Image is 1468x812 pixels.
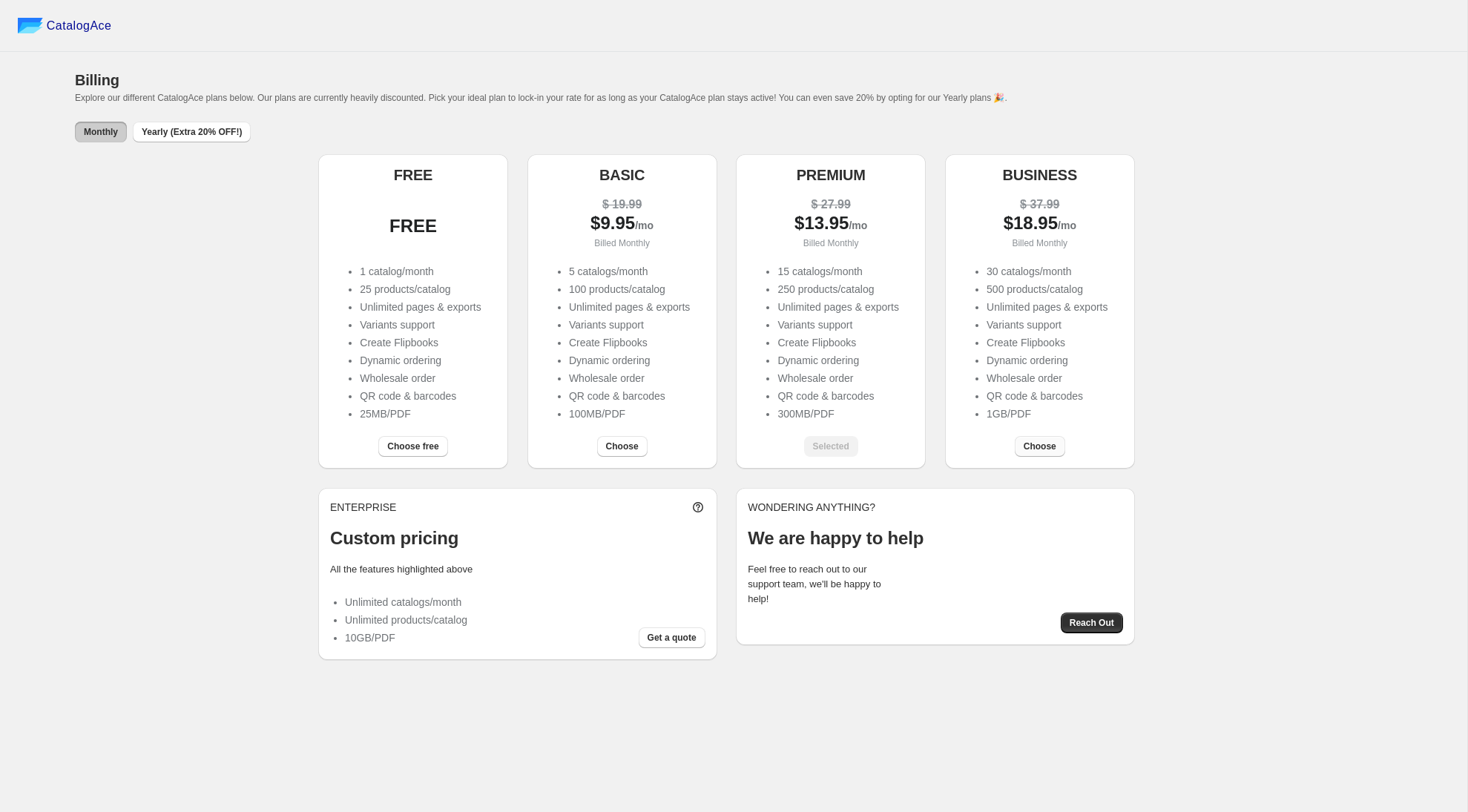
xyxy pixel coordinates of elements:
[635,219,654,231] span: /mo
[360,389,481,403] li: QR code & barcodes
[569,300,690,314] li: Unlimited pages & exports
[360,371,481,386] li: Wholesale order
[1024,440,1056,452] span: Choose
[330,527,705,550] p: Custom pricing
[748,236,914,251] p: Billed Monthly
[748,216,914,233] div: $ 13.95
[606,440,639,452] span: Choose
[987,389,1107,403] li: QR code & barcodes
[987,335,1107,350] li: Create Flipbooks
[748,197,914,212] div: $ 27.99
[957,236,1123,251] p: Billed Monthly
[539,197,705,212] div: $ 19.99
[330,500,396,515] p: ENTERPRISE
[569,264,690,279] li: 5 catalogs/month
[360,264,481,279] li: 1 catalog/month
[987,406,1107,421] li: 1GB/PDF
[777,300,898,314] li: Unlimited pages & exports
[345,630,467,645] li: 10GB/PDF
[387,440,438,452] span: Choose free
[987,282,1107,297] li: 500 products/catalog
[639,627,705,648] button: Get a quote
[569,282,690,297] li: 100 products/catalog
[597,436,648,457] button: Choose
[777,317,898,332] li: Variants support
[75,122,127,142] button: Monthly
[777,353,898,368] li: Dynamic ordering
[1002,166,1077,184] h5: BUSINESS
[777,335,898,350] li: Create Flipbooks
[345,595,467,610] li: Unlimited catalogs/month
[539,216,705,233] div: $ 9.95
[360,353,481,368] li: Dynamic ordering
[987,300,1107,314] li: Unlimited pages & exports
[957,197,1123,212] div: $ 37.99
[378,436,447,457] button: Choose free
[360,406,481,421] li: 25MB/PDF
[1061,613,1123,633] button: Reach Out
[569,406,690,421] li: 100MB/PDF
[777,406,898,421] li: 300MB/PDF
[777,389,898,403] li: QR code & barcodes
[569,371,690,386] li: Wholesale order
[957,216,1123,233] div: $ 18.95
[849,219,867,231] span: /mo
[648,632,697,644] span: Get a quote
[777,264,898,279] li: 15 catalogs/month
[1058,219,1076,231] span: /mo
[1015,436,1065,457] button: Choose
[777,282,898,297] li: 250 products/catalog
[75,72,119,88] span: Billing
[569,317,690,332] li: Variants support
[345,613,467,627] li: Unlimited products/catalog
[18,18,43,33] img: catalog ace
[569,335,690,350] li: Create Flipbooks
[133,122,251,142] button: Yearly (Extra 20% OFF!)
[797,166,866,184] h5: PREMIUM
[1070,617,1114,629] span: Reach Out
[748,500,1123,515] p: WONDERING ANYTHING?
[47,19,112,33] span: CatalogAce
[987,371,1107,386] li: Wholesale order
[330,564,473,575] label: All the features highlighted above
[75,93,1007,103] span: Explore our different CatalogAce plans below. Our plans are currently heavily discounted. Pick yo...
[987,317,1107,332] li: Variants support
[360,300,481,314] li: Unlimited pages & exports
[84,126,118,138] span: Monthly
[142,126,242,138] span: Yearly (Extra 20% OFF!)
[394,166,433,184] h5: FREE
[330,219,496,234] div: FREE
[360,335,481,350] li: Create Flipbooks
[987,264,1107,279] li: 30 catalogs/month
[599,166,645,184] h5: BASIC
[748,562,896,607] p: Feel free to reach out to our support team, we'll be happy to help!
[569,389,690,403] li: QR code & barcodes
[748,527,1123,550] p: We are happy to help
[539,236,705,251] p: Billed Monthly
[987,353,1107,368] li: Dynamic ordering
[360,282,481,297] li: 25 products/catalog
[777,371,898,386] li: Wholesale order
[569,353,690,368] li: Dynamic ordering
[360,317,481,332] li: Variants support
